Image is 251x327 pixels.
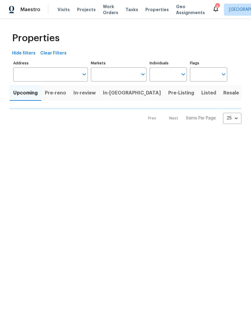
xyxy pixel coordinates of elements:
[145,7,169,13] span: Properties
[186,115,216,121] p: Items Per Page
[190,61,227,65] label: Flags
[168,89,194,97] span: Pre-Listing
[91,61,147,65] label: Markets
[223,110,241,126] div: 25
[219,70,228,79] button: Open
[80,70,88,79] button: Open
[176,4,205,16] span: Geo Assignments
[103,89,161,97] span: In-[GEOGRAPHIC_DATA]
[12,35,60,41] span: Properties
[139,70,147,79] button: Open
[201,89,216,97] span: Listed
[125,8,138,12] span: Tasks
[150,61,187,65] label: Individuals
[45,89,66,97] span: Pre-reno
[10,48,38,59] button: Hide filters
[77,7,96,13] span: Projects
[38,48,69,59] button: Clear Filters
[142,113,241,124] nav: Pagination Navigation
[13,61,88,65] label: Address
[179,70,187,79] button: Open
[215,4,219,10] div: 4
[13,89,38,97] span: Upcoming
[20,7,40,13] span: Maestro
[40,50,67,57] span: Clear Filters
[12,50,36,57] span: Hide filters
[57,7,70,13] span: Visits
[73,89,96,97] span: In-review
[103,4,118,16] span: Work Orders
[223,89,239,97] span: Resale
